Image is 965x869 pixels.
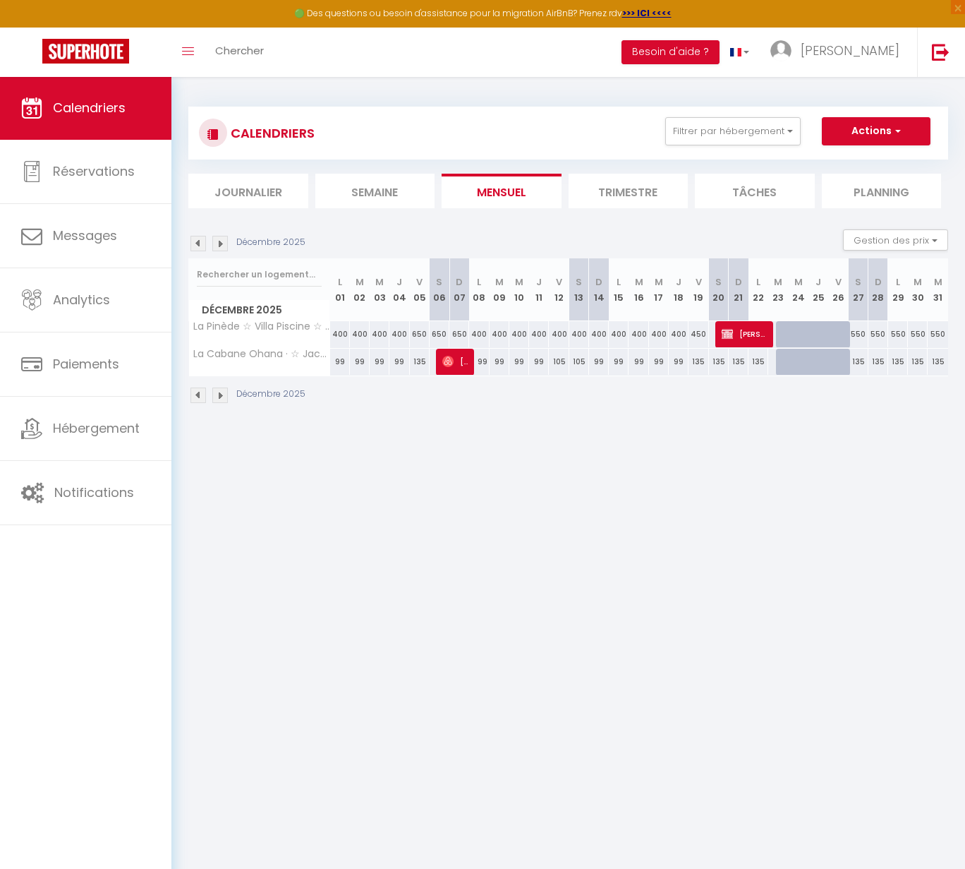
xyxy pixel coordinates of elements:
th: 26 [828,258,848,321]
th: 14 [589,258,609,321]
abbr: V [696,275,702,289]
span: [PERSON_NAME] [442,348,468,375]
div: 99 [469,349,489,375]
th: 31 [928,258,948,321]
abbr: L [338,275,342,289]
abbr: J [396,275,402,289]
div: 550 [928,321,948,347]
span: La Cabane Ohana · ☆ Jacuzzi Climatisation ☆ [191,349,332,359]
abbr: M [495,275,504,289]
th: 13 [569,258,589,321]
div: 550 [848,321,868,347]
th: 15 [609,258,629,321]
span: La Pinède ☆ Villa Piscine ☆ Jacuzzi ☆ Climatisation [191,321,332,332]
div: 400 [350,321,370,347]
img: logout [932,43,949,61]
p: Décembre 2025 [236,388,305,401]
a: ... [PERSON_NAME] [760,28,917,77]
div: 400 [669,321,688,347]
span: Décembre 2025 [189,300,329,320]
span: Analytics [53,291,110,308]
span: Chercher [215,43,264,58]
div: 99 [330,349,350,375]
img: ... [770,40,791,61]
th: 07 [449,258,469,321]
abbr: M [635,275,643,289]
div: 400 [509,321,529,347]
th: 29 [888,258,908,321]
div: 135 [410,349,430,375]
span: Hébergement [53,419,140,437]
abbr: J [536,275,542,289]
div: 99 [509,349,529,375]
th: 28 [868,258,888,321]
img: Super Booking [42,39,129,64]
button: Gestion des prix [843,229,948,251]
abbr: D [595,275,602,289]
th: 22 [748,258,768,321]
abbr: V [416,275,423,289]
th: 23 [768,258,788,321]
abbr: M [794,275,803,289]
button: Filtrer par hébergement [665,117,801,145]
abbr: M [655,275,663,289]
abbr: M [914,275,922,289]
input: Rechercher un logement... [197,262,322,287]
th: 16 [629,258,648,321]
div: 400 [330,321,350,347]
div: 99 [529,349,549,375]
div: 650 [449,321,469,347]
span: [PERSON_NAME] [722,320,767,347]
div: 99 [609,349,629,375]
div: 400 [549,321,569,347]
li: Planning [822,174,942,208]
div: 550 [908,321,928,347]
th: 24 [789,258,808,321]
abbr: D [735,275,742,289]
div: 400 [389,321,409,347]
th: 12 [549,258,569,321]
abbr: S [576,275,582,289]
th: 20 [709,258,729,321]
span: [PERSON_NAME] [801,42,899,59]
th: 09 [490,258,509,321]
div: 400 [609,321,629,347]
div: 400 [649,321,669,347]
div: 99 [490,349,509,375]
strong: >>> ICI <<<< [622,7,672,19]
abbr: L [756,275,760,289]
abbr: L [477,275,481,289]
span: Notifications [54,484,134,501]
div: 99 [649,349,669,375]
div: 99 [389,349,409,375]
th: 08 [469,258,489,321]
div: 400 [370,321,389,347]
div: 105 [569,349,589,375]
li: Tâches [695,174,815,208]
abbr: J [815,275,821,289]
div: 135 [928,349,948,375]
span: Messages [53,227,117,244]
span: Paiements [53,355,119,373]
div: 99 [350,349,370,375]
th: 11 [529,258,549,321]
div: 135 [908,349,928,375]
div: 550 [888,321,908,347]
th: 21 [729,258,748,321]
h3: CALENDRIERS [227,117,315,149]
div: 135 [888,349,908,375]
abbr: M [934,275,942,289]
abbr: L [896,275,900,289]
div: 105 [549,349,569,375]
div: 400 [529,321,549,347]
div: 99 [589,349,609,375]
span: Calendriers [53,99,126,116]
th: 03 [370,258,389,321]
abbr: V [835,275,842,289]
abbr: J [676,275,681,289]
div: 400 [469,321,489,347]
div: 400 [569,321,589,347]
li: Semaine [315,174,435,208]
th: 10 [509,258,529,321]
th: 27 [848,258,868,321]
